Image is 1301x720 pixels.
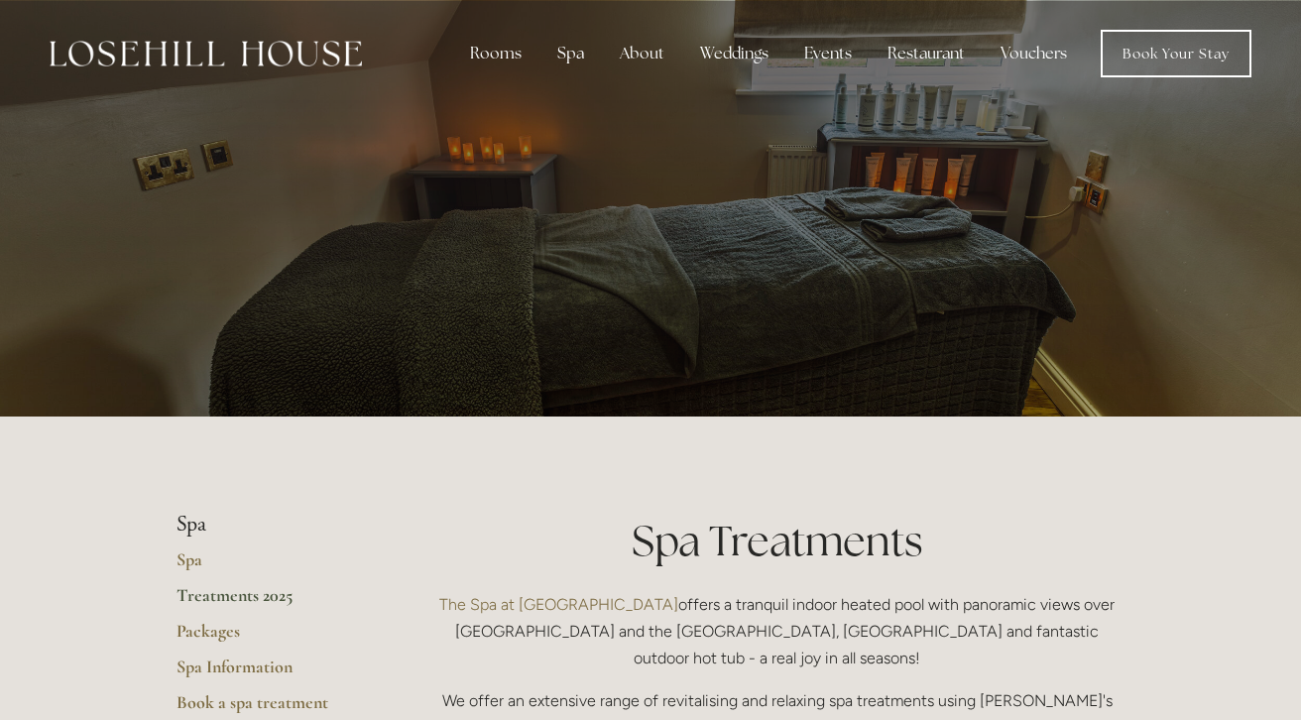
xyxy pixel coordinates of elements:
div: Rooms [454,34,537,73]
li: Spa [177,512,366,538]
a: Spa [177,548,366,584]
div: About [604,34,680,73]
h1: Spa Treatments [429,512,1124,570]
div: Spa [541,34,600,73]
div: Weddings [684,34,784,73]
a: Treatments 2025 [177,584,366,620]
div: Restaurant [872,34,981,73]
p: offers a tranquil indoor heated pool with panoramic views over [GEOGRAPHIC_DATA] and the [GEOGRAP... [429,591,1124,672]
a: Vouchers [985,34,1083,73]
a: Book Your Stay [1101,30,1251,77]
a: Packages [177,620,366,656]
a: Spa Information [177,656,366,691]
div: Events [788,34,868,73]
a: The Spa at [GEOGRAPHIC_DATA] [439,595,678,614]
img: Losehill House [50,41,362,66]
